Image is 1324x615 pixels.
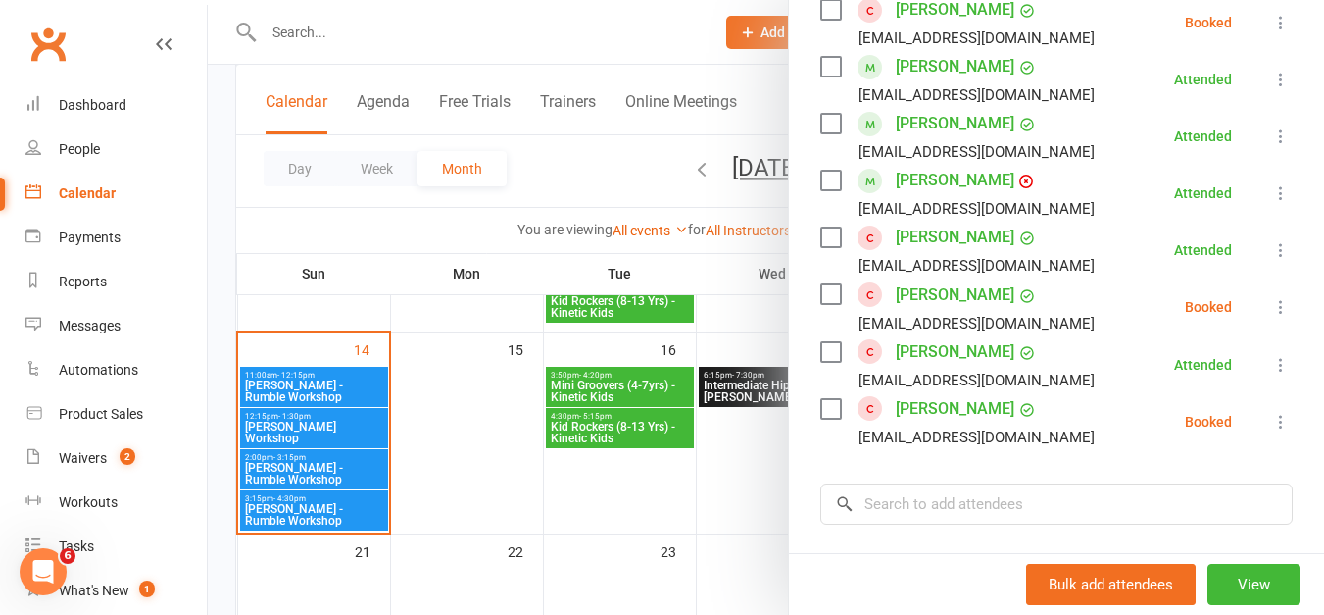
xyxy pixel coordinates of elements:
[59,494,118,510] div: Workouts
[1174,129,1232,143] div: Attended
[59,318,121,333] div: Messages
[59,185,116,201] div: Calendar
[59,538,94,554] div: Tasks
[59,97,126,113] div: Dashboard
[858,425,1095,450] div: [EMAIL_ADDRESS][DOMAIN_NAME]
[858,26,1095,51] div: [EMAIL_ADDRESS][DOMAIN_NAME]
[896,165,1014,196] a: [PERSON_NAME]
[858,368,1095,393] div: [EMAIL_ADDRESS][DOMAIN_NAME]
[59,230,121,245] div: Payments
[858,253,1095,279] div: [EMAIL_ADDRESS][DOMAIN_NAME]
[896,222,1014,253] a: [PERSON_NAME]
[1026,564,1196,605] button: Bulk add attendees
[858,311,1095,336] div: [EMAIL_ADDRESS][DOMAIN_NAME]
[1174,358,1232,372] div: Attended
[59,274,107,289] div: Reports
[1185,300,1232,314] div: Booked
[25,569,207,613] a: What's New1
[25,216,207,260] a: Payments
[59,406,143,422] div: Product Sales
[858,82,1095,108] div: [EMAIL_ADDRESS][DOMAIN_NAME]
[1174,73,1232,86] div: Attended
[1174,243,1232,257] div: Attended
[25,436,207,481] a: Waivers 2
[1185,415,1232,429] div: Booked
[858,196,1095,222] div: [EMAIL_ADDRESS][DOMAIN_NAME]
[60,548,75,564] span: 6
[139,581,155,597] span: 1
[896,280,1014,311] a: [PERSON_NAME]
[25,172,207,216] a: Calendar
[59,141,100,157] div: People
[59,362,138,378] div: Automations
[25,304,207,348] a: Messages
[896,393,1014,425] a: [PERSON_NAME]
[25,128,207,172] a: People
[896,336,1014,368] a: [PERSON_NAME]
[896,51,1014,82] a: [PERSON_NAME]
[59,450,107,466] div: Waivers
[25,525,207,569] a: Tasks
[1207,564,1300,605] button: View
[1174,186,1232,200] div: Attended
[120,448,135,465] span: 2
[858,139,1095,165] div: [EMAIL_ADDRESS][DOMAIN_NAME]
[59,583,129,598] div: What's New
[820,484,1293,525] input: Search to add attendees
[25,348,207,392] a: Automations
[896,108,1014,139] a: [PERSON_NAME]
[25,260,207,304] a: Reports
[20,548,67,595] iframe: Intercom live chat
[24,20,73,69] a: Clubworx
[25,392,207,436] a: Product Sales
[25,83,207,128] a: Dashboard
[25,481,207,525] a: Workouts
[1185,16,1232,29] div: Booked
